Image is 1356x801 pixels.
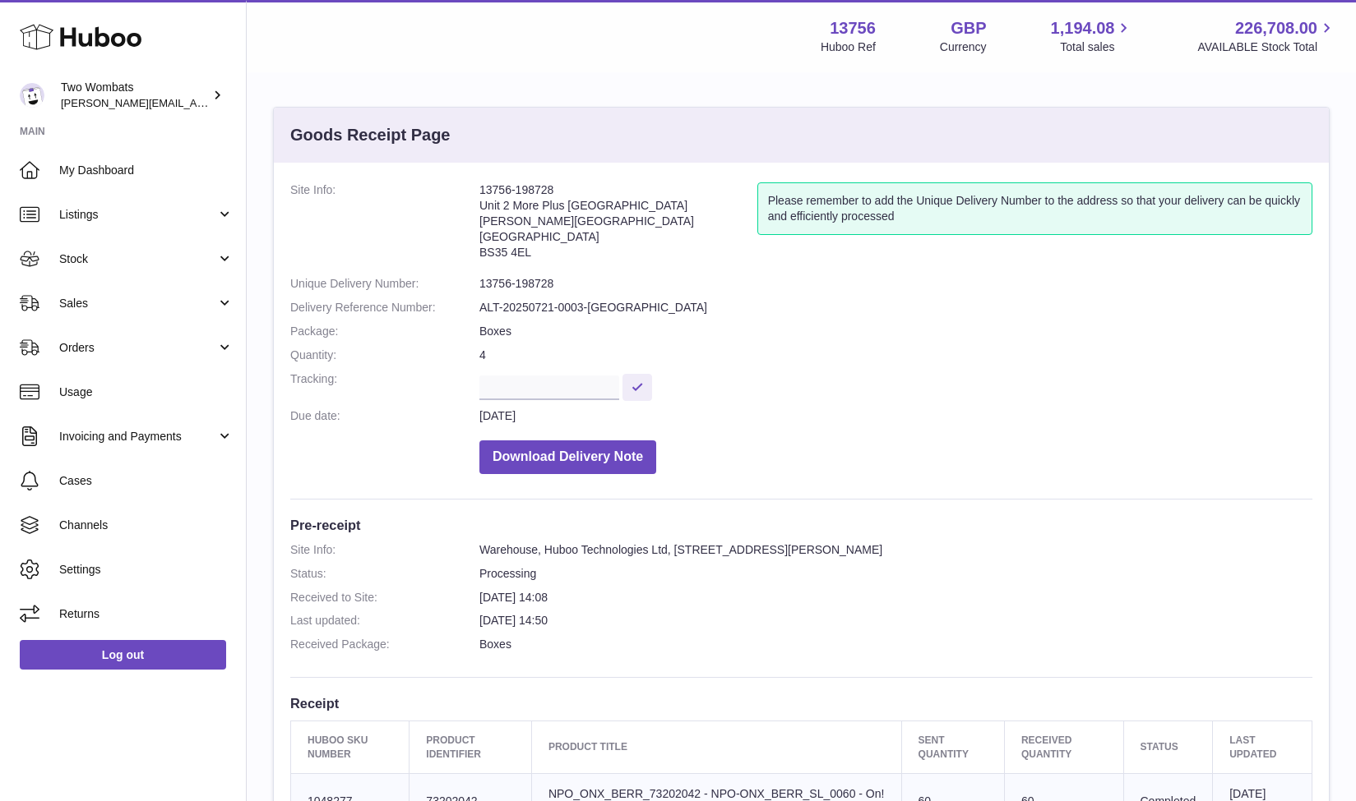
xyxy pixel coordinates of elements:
h3: Pre-receipt [290,516,1312,534]
div: Two Wombats [61,80,209,111]
div: Currency [940,39,987,55]
span: 1,194.08 [1051,17,1115,39]
strong: 13756 [830,17,876,39]
span: Usage [59,384,234,400]
span: Orders [59,340,216,356]
dt: Quantity: [290,348,479,363]
th: Sent Quantity [901,721,1004,773]
dt: Package: [290,324,479,339]
dd: Boxes [479,324,1312,339]
dt: Unique Delivery Number: [290,276,479,292]
th: Huboo SKU Number [291,721,410,773]
dt: Status: [290,566,479,582]
span: Listings [59,207,216,223]
span: [PERSON_NAME][EMAIL_ADDRESS][PERSON_NAME][DOMAIN_NAME] [61,96,418,109]
span: My Dashboard [59,163,234,178]
dt: Received Package: [290,637,479,652]
dd: [DATE] [479,408,1312,424]
dt: Site Info: [290,542,479,558]
a: 1,194.08 Total sales [1051,17,1134,55]
h3: Goods Receipt Page [290,124,451,146]
a: Log out [20,640,226,670]
dd: 13756-198728 [479,276,1312,292]
dd: 4 [479,348,1312,363]
dt: Received to Site: [290,590,479,605]
span: Total sales [1060,39,1133,55]
th: Last updated [1213,721,1312,773]
dd: Boxes [479,637,1312,652]
th: Status [1123,721,1213,773]
span: 226,708.00 [1235,17,1317,39]
dt: Last updated: [290,613,479,628]
img: philip.carroll@twowombats.com [20,83,44,108]
span: Channels [59,518,234,533]
span: Returns [59,606,234,622]
dt: Site Info: [290,182,479,268]
dt: Tracking: [290,371,479,400]
span: Stock [59,251,216,267]
div: Huboo Ref [821,39,876,55]
dd: ALT-20250721-0003-[GEOGRAPHIC_DATA] [479,300,1312,315]
dd: [DATE] 14:50 [479,613,1312,628]
address: 13756-198728 Unit 2 More Plus [GEOGRAPHIC_DATA] [PERSON_NAME][GEOGRAPHIC_DATA] [GEOGRAPHIC_DATA] ... [479,182,757,268]
dt: Delivery Reference Number: [290,300,479,315]
dd: Warehouse, Huboo Technologies Ltd, [STREET_ADDRESS][PERSON_NAME] [479,542,1312,558]
span: Invoicing and Payments [59,429,216,444]
button: Download Delivery Note [479,440,656,474]
th: Product Identifier [410,721,532,773]
h3: Receipt [290,694,1312,712]
th: Received Quantity [1004,721,1123,773]
dd: Processing [479,566,1312,582]
dd: [DATE] 14:08 [479,590,1312,605]
span: AVAILABLE Stock Total [1197,39,1336,55]
dt: Due date: [290,408,479,424]
span: Sales [59,296,216,311]
th: Product title [531,721,901,773]
div: Please remember to add the Unique Delivery Number to the address so that your delivery can be qui... [757,182,1312,235]
span: Settings [59,562,234,578]
strong: GBP [951,17,986,39]
a: 226,708.00 AVAILABLE Stock Total [1197,17,1336,55]
span: Cases [59,473,234,489]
